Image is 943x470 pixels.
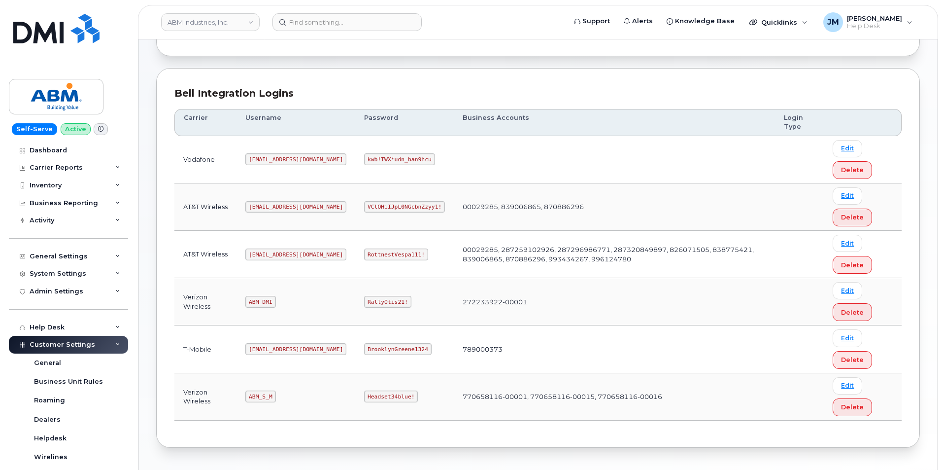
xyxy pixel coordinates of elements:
th: Login Type [775,109,824,136]
td: 770658116-00001, 770658116-00015, 770658116-00016 [454,373,775,421]
input: Find something... [272,13,422,31]
span: Support [582,16,610,26]
button: Delete [833,398,872,416]
a: Edit [833,140,862,157]
th: Carrier [174,109,236,136]
code: [EMAIL_ADDRESS][DOMAIN_NAME] [245,201,346,213]
button: Delete [833,209,872,226]
code: [EMAIL_ADDRESS][DOMAIN_NAME] [245,153,346,165]
span: JM [827,16,839,28]
code: kwb!TWX*udn_ban9hcu [364,153,435,165]
td: Verizon Wireless [174,278,236,325]
code: RottnestVespa111! [364,249,428,260]
td: AT&T Wireless [174,231,236,278]
span: Help Desk [847,22,902,30]
code: [EMAIL_ADDRESS][DOMAIN_NAME] [245,343,346,355]
a: Edit [833,235,862,252]
code: BrooklynGreene1324 [364,343,431,355]
span: Delete [841,165,864,175]
a: Knowledge Base [660,11,741,31]
span: Delete [841,402,864,412]
th: Username [236,109,355,136]
div: Bell Integration Logins [174,86,902,101]
div: Quicklinks [742,12,814,32]
span: Delete [841,213,864,222]
button: Delete [833,303,872,321]
a: Edit [833,282,862,299]
code: ABM_DMI [245,296,275,308]
code: RallyOtis21! [364,296,411,308]
code: VClOHiIJpL0NGcbnZzyy1! [364,201,445,213]
button: Delete [833,161,872,179]
span: Quicklinks [761,18,797,26]
td: Vodafone [174,136,236,183]
a: Edit [833,377,862,395]
td: T-Mobile [174,325,236,373]
th: Business Accounts [454,109,775,136]
td: AT&T Wireless [174,183,236,231]
td: 789000373 [454,325,775,373]
a: ABM Industries, Inc. [161,13,260,31]
button: Delete [833,351,872,369]
a: Edit [833,187,862,205]
div: Jonas Mutoke [816,12,919,32]
a: Alerts [617,11,660,31]
span: [PERSON_NAME] [847,14,902,22]
button: Delete [833,256,872,274]
td: 00029285, 287259102926, 287296986771, 287320849897, 826071505, 838775421, 839006865, 870886296, 9... [454,231,775,278]
a: Edit [833,329,862,347]
td: 272233922-00001 [454,278,775,325]
span: Alerts [632,16,653,26]
a: Support [567,11,617,31]
code: ABM_S_M [245,391,275,402]
span: Delete [841,355,864,364]
span: Delete [841,260,864,270]
code: Headset34blue! [364,391,418,402]
td: 00029285, 839006865, 870886296 [454,183,775,231]
td: Verizon Wireless [174,373,236,421]
th: Password [355,109,454,136]
span: Delete [841,308,864,317]
span: Knowledge Base [675,16,735,26]
code: [EMAIL_ADDRESS][DOMAIN_NAME] [245,249,346,260]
